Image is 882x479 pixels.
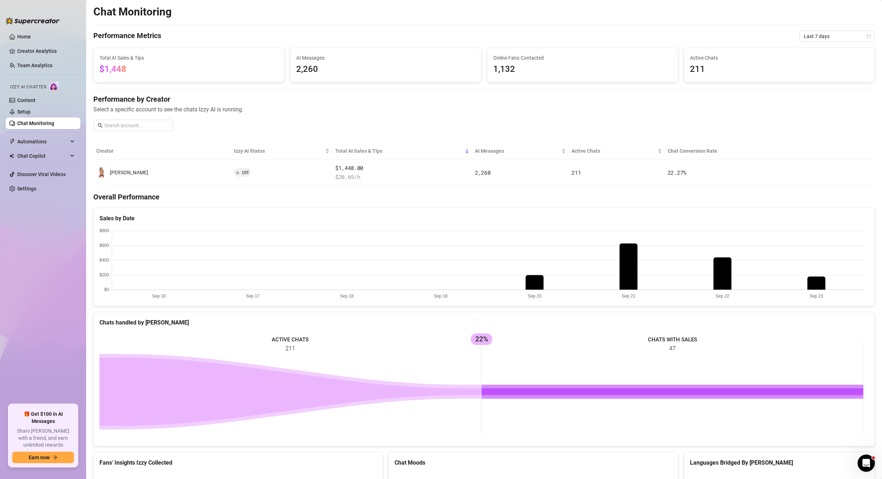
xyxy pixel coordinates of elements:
span: Total AI Sales & Tips [335,147,463,155]
span: 2,260 [296,63,475,76]
a: Chat Monitoring [17,120,54,126]
span: Chat Copilot [17,150,68,162]
span: thunderbolt [9,139,15,144]
span: 22.27 % [668,169,686,176]
a: Discover Viral Videos [17,171,66,177]
h2: Chat Monitoring [93,5,172,19]
input: Search account... [104,121,169,129]
th: Active Chats [569,143,664,160]
span: Last 7 days [804,31,871,42]
span: Select a specific account to see the chats Izzy AI is running. [93,105,875,114]
a: Team Analytics [17,63,52,68]
span: $1,448.00 [335,164,469,172]
a: Settings [17,186,36,192]
span: Online Fans Contacted [493,54,672,62]
span: 211 [690,63,869,76]
span: Izzy AI Chatter [10,84,46,91]
span: Share [PERSON_NAME] with a friend, and earn unlimited rewards [12,428,74,449]
span: Earn now [29,455,50,460]
span: Total AI Sales & Tips [99,54,278,62]
iframe: Intercom live chat [858,455,875,472]
div: Sales by Date [99,214,869,223]
img: Tiffany [97,167,107,178]
span: $ 20.69 /h [335,173,469,181]
span: $1,448 [99,64,126,74]
span: calendar [867,34,871,38]
a: Creator Analytics [17,45,75,57]
div: Languages Bridged By [PERSON_NAME] [690,458,869,467]
span: Active Chats [571,147,656,155]
span: Active Chats [690,54,869,62]
h4: Performance by Creator [93,94,875,104]
span: 1,132 [493,63,672,76]
span: search [98,123,103,128]
th: Izzy AI Status [231,143,332,160]
div: Chats handled by [PERSON_NAME] [99,318,869,327]
span: [PERSON_NAME] [110,170,148,175]
span: 2,260 [475,169,491,176]
img: logo-BBDzfeDw.svg [6,17,60,24]
th: AI Messages [472,143,569,160]
img: Chat Copilot [9,153,14,158]
span: AI Messages [475,147,560,155]
div: Chat Moods [395,458,672,467]
th: Chat Conversion Rate [665,143,797,160]
span: Automations [17,136,68,147]
h4: Performance Metrics [93,31,161,42]
div: Fans' Insights Izzy Collected [99,458,377,467]
span: 🎁 Get $100 in AI Messages [12,411,74,425]
span: Izzy AI Status [234,147,324,155]
button: Earn nowarrow-right [12,452,74,463]
th: Total AI Sales & Tips [332,143,472,160]
a: Setup [17,109,31,115]
span: Off [242,170,249,175]
h4: Overall Performance [93,192,875,202]
span: arrow-right [52,455,57,460]
span: AI Messages [296,54,475,62]
a: Home [17,34,31,40]
a: Content [17,97,36,103]
img: AI Chatter [49,81,60,91]
th: Creator [93,143,231,160]
span: 211 [571,169,581,176]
